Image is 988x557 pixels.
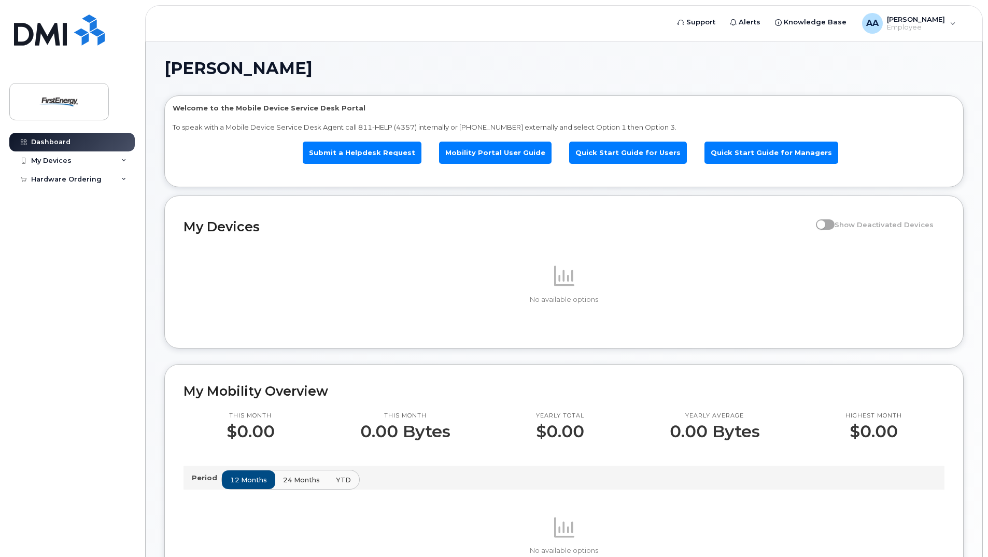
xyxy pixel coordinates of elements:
p: $0.00 [536,422,584,441]
p: $0.00 [227,422,275,441]
p: Period [192,473,221,483]
span: YTD [336,475,351,485]
a: Quick Start Guide for Users [569,142,687,164]
p: No available options [184,295,944,304]
p: No available options [184,546,944,555]
span: [PERSON_NAME] [164,61,313,76]
iframe: Messenger Launcher [943,512,980,549]
h2: My Mobility Overview [184,383,944,399]
p: 0.00 Bytes [360,422,450,441]
a: Quick Start Guide for Managers [704,142,838,164]
p: To speak with a Mobile Device Service Desk Agent call 811-HELP (4357) internally or [PHONE_NUMBER... [173,122,955,132]
p: Yearly average [670,412,760,420]
a: Submit a Helpdesk Request [303,142,421,164]
a: Mobility Portal User Guide [439,142,552,164]
p: Highest month [845,412,902,420]
p: Yearly total [536,412,584,420]
span: 24 months [283,475,320,485]
input: Show Deactivated Devices [816,215,824,223]
p: Welcome to the Mobile Device Service Desk Portal [173,103,955,113]
p: $0.00 [845,422,902,441]
p: This month [360,412,450,420]
p: This month [227,412,275,420]
p: 0.00 Bytes [670,422,760,441]
span: Show Deactivated Devices [835,220,934,229]
h2: My Devices [184,219,811,234]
